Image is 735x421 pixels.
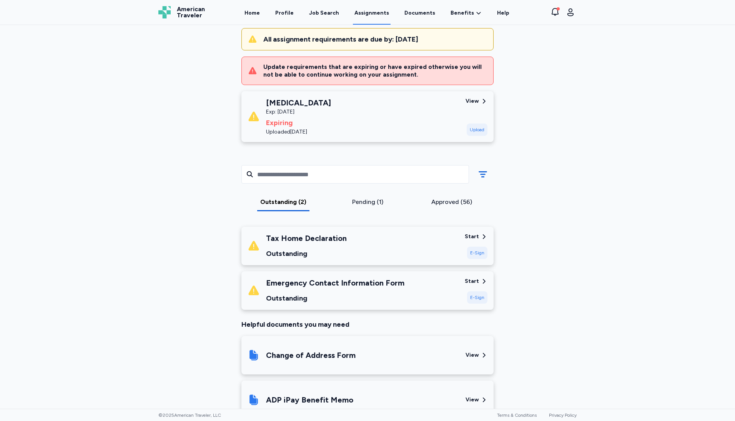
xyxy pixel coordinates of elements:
[266,117,331,128] div: Expiring
[263,63,487,79] div: Update requirements that are expiring or have expired otherwise you will not be able to continue ...
[309,9,339,17] div: Job Search
[266,394,353,405] div: ADP iPay Benefit Memo
[451,9,482,17] a: Benefits
[266,108,331,116] div: Exp: [DATE]
[329,197,407,207] div: Pending (1)
[465,233,479,241] div: Start
[266,233,347,244] div: Tax Home Declaration
[466,396,479,404] div: View
[266,128,331,136] div: Uploaded [DATE]
[466,351,479,359] div: View
[353,1,391,25] a: Assignments
[266,293,404,304] div: Outstanding
[158,6,171,18] img: Logo
[467,291,487,304] div: E-Sign
[497,413,537,418] a: Terms & Conditions
[451,9,474,17] span: Benefits
[465,277,479,285] div: Start
[266,350,356,361] div: Change of Address Form
[467,124,487,136] div: Upload
[549,413,577,418] a: Privacy Policy
[158,412,221,418] span: © 2025 American Traveler, LLC
[177,6,205,18] span: American Traveler
[266,277,404,288] div: Emergency Contact Information Form
[244,197,323,207] div: Outstanding (2)
[466,97,479,105] div: View
[241,319,494,330] div: Helpful documents you may need
[263,35,487,44] div: All assignment requirements are due by: [DATE]
[266,248,347,259] div: Outstanding
[266,97,331,108] div: [MEDICAL_DATA]
[467,247,487,259] div: E-Sign
[412,197,491,207] div: Approved (56)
